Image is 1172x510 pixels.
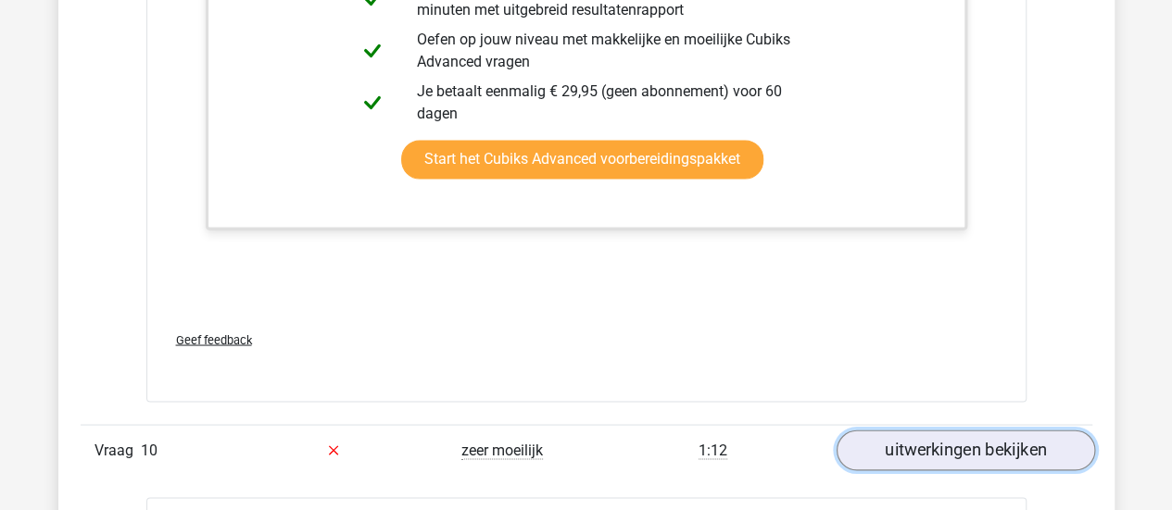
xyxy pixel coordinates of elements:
[461,441,543,459] span: zeer moeilijk
[95,439,141,461] span: Vraag
[699,441,727,459] span: 1:12
[176,332,252,346] span: Geef feedback
[141,441,158,458] span: 10
[836,429,1094,470] a: uitwerkingen bekijken
[401,140,763,179] a: Start het Cubiks Advanced voorbereidingspakket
